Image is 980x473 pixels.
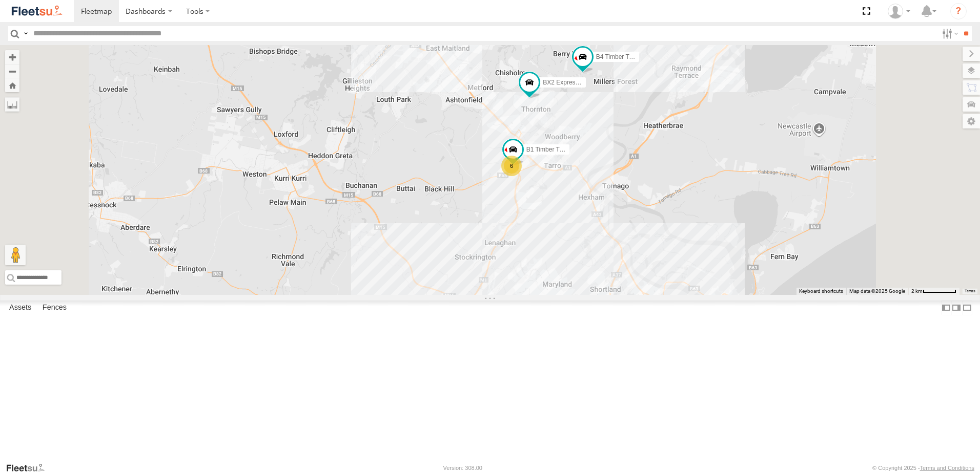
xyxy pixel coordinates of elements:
span: 2 km [911,288,923,294]
div: 6 [501,156,522,176]
div: Version: 308.00 [443,465,482,471]
button: Drag Pegman onto the map to open Street View [5,245,26,265]
div: © Copyright 2025 - [872,465,974,471]
label: Fences [37,300,72,315]
label: Dock Summary Table to the Right [951,300,962,315]
div: Matt Curtis [884,4,914,19]
button: Map Scale: 2 km per 62 pixels [908,288,959,295]
button: Keyboard shortcuts [799,288,843,295]
span: B1 Timber Truck [526,146,571,153]
i: ? [950,3,967,19]
span: B4 Timber Truck [596,53,641,60]
span: Map data ©2025 Google [849,288,905,294]
span: BX2 Express Ute [543,79,589,87]
label: Dock Summary Table to the Left [941,300,951,315]
label: Search Query [22,26,30,41]
label: Search Filter Options [938,26,960,41]
button: Zoom in [5,50,19,64]
a: Terms (opens in new tab) [965,289,975,293]
button: Zoom out [5,64,19,78]
img: fleetsu-logo-horizontal.svg [10,4,64,18]
a: Visit our Website [6,463,53,473]
label: Assets [4,300,36,315]
button: Zoom Home [5,78,19,92]
label: Map Settings [963,114,980,128]
label: Hide Summary Table [962,300,972,315]
a: Terms and Conditions [920,465,974,471]
label: Measure [5,97,19,112]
